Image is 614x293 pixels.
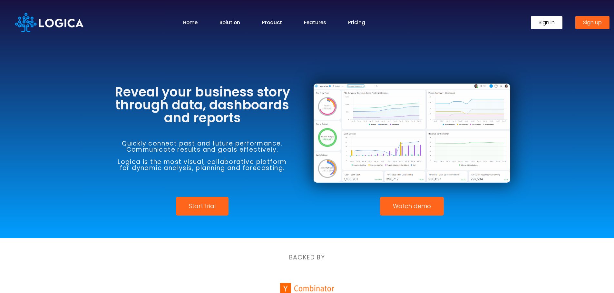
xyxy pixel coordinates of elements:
span: Watch demo [393,203,431,209]
span: Start trial [189,203,216,209]
a: Start trial [176,197,229,216]
span: Sign up [583,20,602,25]
h3: Reveal your business story through data, dashboards and reports [104,86,301,124]
a: Product [262,19,282,26]
a: Watch demo [380,197,444,216]
a: Features [304,19,326,26]
a: Logica [15,18,83,26]
span: Sign in [539,20,555,25]
a: Solution [219,19,240,26]
h6: Quickly connect past and future performance. Communicate results and goals effectively. Logica is... [104,140,301,171]
a: Pricing [348,19,365,26]
h6: BACKED BY [133,254,481,260]
a: Sign up [575,16,609,29]
img: Logica [15,13,83,32]
a: Sign in [531,16,562,29]
a: Home [183,19,198,26]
